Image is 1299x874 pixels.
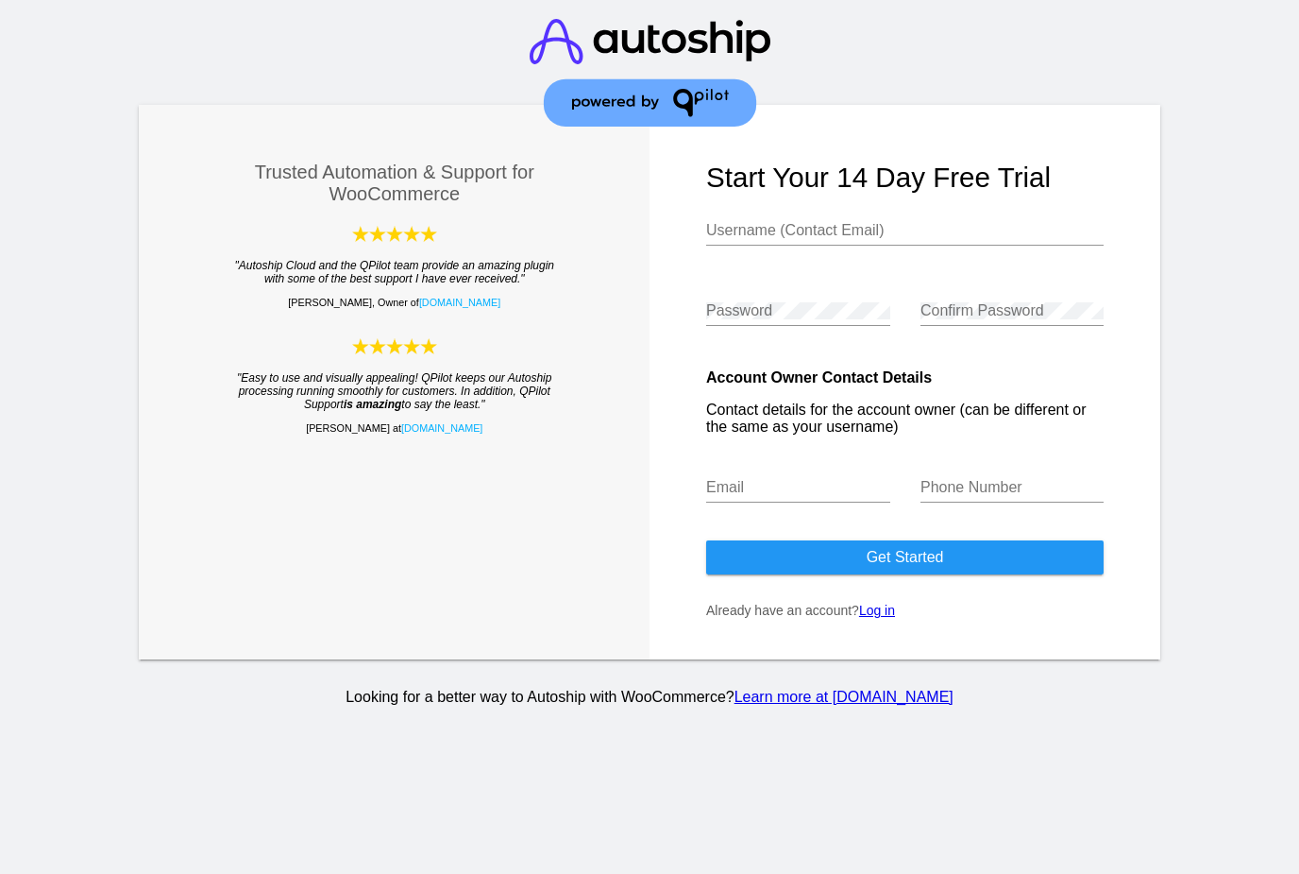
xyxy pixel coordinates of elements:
[706,222,1104,239] input: Username (Contact Email)
[867,549,944,565] span: Get started
[706,402,1104,436] p: Contact details for the account owner (can be different or the same as your username)
[706,162,1104,194] h1: Start your 14 day free trial
[706,369,932,386] strong: Account Owner Contact Details
[135,689,1164,706] p: Looking for a better way to Autoship with WooCommerce?
[344,398,401,411] strong: is amazing
[195,162,593,205] h3: Trusted Automation & Support for WooCommerce
[706,540,1104,574] button: Get started
[233,259,555,285] blockquote: "Autoship Cloud and the QPilot team provide an amazing plugin with some of the best support I hav...
[734,689,953,705] a: Learn more at [DOMAIN_NAME]
[352,336,437,356] img: Autoship Cloud powered by QPilot
[419,297,500,308] a: [DOMAIN_NAME]
[859,603,895,618] a: Log in
[920,479,1105,496] input: Phone Number
[352,224,437,244] img: Autoship Cloud powered by QPilot
[195,422,593,434] p: [PERSON_NAME] at
[195,297,593,308] p: [PERSON_NAME], Owner of
[401,422,482,434] a: [DOMAIN_NAME]
[706,603,1104,618] p: Already have an account?
[233,371,555,411] blockquote: "Easy to use and visually appealing! QPilot keeps our Autoship processing running smoothly for cu...
[706,479,890,496] input: Email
